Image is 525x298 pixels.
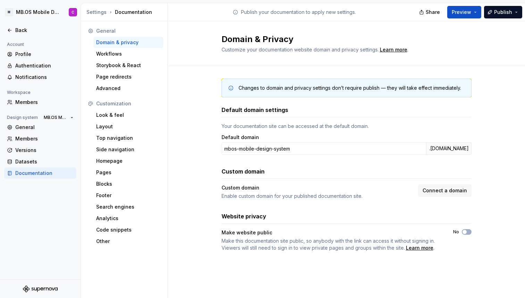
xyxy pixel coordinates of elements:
[15,99,74,106] div: Members
[418,184,472,197] button: Connect a domain
[93,48,163,59] a: Workflows
[93,178,163,190] a: Blocks
[222,123,472,130] div: Your documentation site can be accessed at the default domain.
[23,285,58,292] svg: Supernova Logo
[93,224,163,235] a: Code snippets
[222,167,265,176] h3: Custom domain
[484,6,522,18] button: Publish
[4,72,76,83] a: Notifications
[96,112,160,119] div: Look & feel
[96,39,160,46] div: Domain & privacy
[494,9,512,16] span: Publish
[96,100,160,107] div: Customization
[416,6,444,18] button: Share
[426,142,472,155] div: .[DOMAIN_NAME]
[93,155,163,167] a: Homepage
[15,51,74,58] div: Profile
[4,156,76,167] a: Datasets
[380,46,407,53] a: Learn more
[96,27,160,34] div: General
[426,9,440,16] span: Share
[93,37,163,48] a: Domain & privacy
[222,106,288,114] h3: Default domain settings
[15,135,74,142] div: Members
[222,212,266,220] h3: Website privacy
[93,190,163,201] a: Footer
[93,121,163,132] a: Layout
[93,60,163,71] a: Storybook & React
[93,201,163,212] a: Search engines
[4,97,76,108] a: Members
[15,158,74,165] div: Datasets
[447,6,481,18] button: Preview
[96,135,160,142] div: Top navigation
[93,132,163,144] a: Top navigation
[96,50,160,57] div: Workflows
[93,213,163,224] a: Analytics
[406,244,433,251] a: Learn more
[4,25,76,36] a: Back
[4,122,76,133] a: General
[93,144,163,155] a: Side navigation
[222,238,435,251] span: Make this documentation site public, so anybody with the link can access it without signing in. V...
[96,62,160,69] div: Storybook & React
[4,133,76,144] a: Members
[15,74,74,81] div: Notifications
[423,187,467,194] span: Connect a domain
[93,167,163,178] a: Pages
[72,9,74,15] div: C
[16,9,60,16] div: MB.OS Mobile Design System
[452,9,471,16] span: Preview
[93,236,163,247] a: Other
[15,147,74,154] div: Versions
[222,47,379,53] span: Customize your documentation website domain and privacy settings.
[222,229,441,236] div: Make website public
[86,9,165,16] div: Documentation
[96,146,160,153] div: Side navigation
[4,49,76,60] a: Profile
[86,9,107,16] button: Settings
[453,229,459,235] label: No
[15,62,74,69] div: Authentication
[222,134,259,141] label: Default domain
[222,184,414,191] div: Custom domain
[96,215,160,222] div: Analytics
[222,237,441,251] span: .
[241,9,356,16] p: Publish your documentation to apply new settings.
[15,170,74,177] div: Documentation
[93,110,163,121] a: Look & feel
[96,238,160,245] div: Other
[93,71,163,82] a: Page redirects
[15,124,74,131] div: General
[96,169,160,176] div: Pages
[96,226,160,233] div: Code snippets
[96,158,160,164] div: Homepage
[222,193,414,200] div: Enable custom domain for your published documentation site.
[4,168,76,179] a: Documentation
[4,60,76,71] a: Authentication
[96,180,160,187] div: Blocks
[96,85,160,92] div: Advanced
[4,40,27,49] div: Account
[15,27,74,34] div: Back
[93,83,163,94] a: Advanced
[96,123,160,130] div: Layout
[5,8,13,16] div: M
[44,115,68,120] span: MB.OS Mobile Design System
[4,88,33,97] div: Workspace
[4,145,76,156] a: Versions
[1,5,79,20] button: MMB.OS Mobile Design SystemC
[96,192,160,199] div: Footer
[4,113,41,122] div: Design system
[96,73,160,80] div: Page redirects
[239,84,461,91] div: Changes to domain and privacy settings don’t require publish — they will take effect immediately.
[96,203,160,210] div: Search engines
[379,47,408,53] span: .
[222,34,463,45] h2: Domain & Privacy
